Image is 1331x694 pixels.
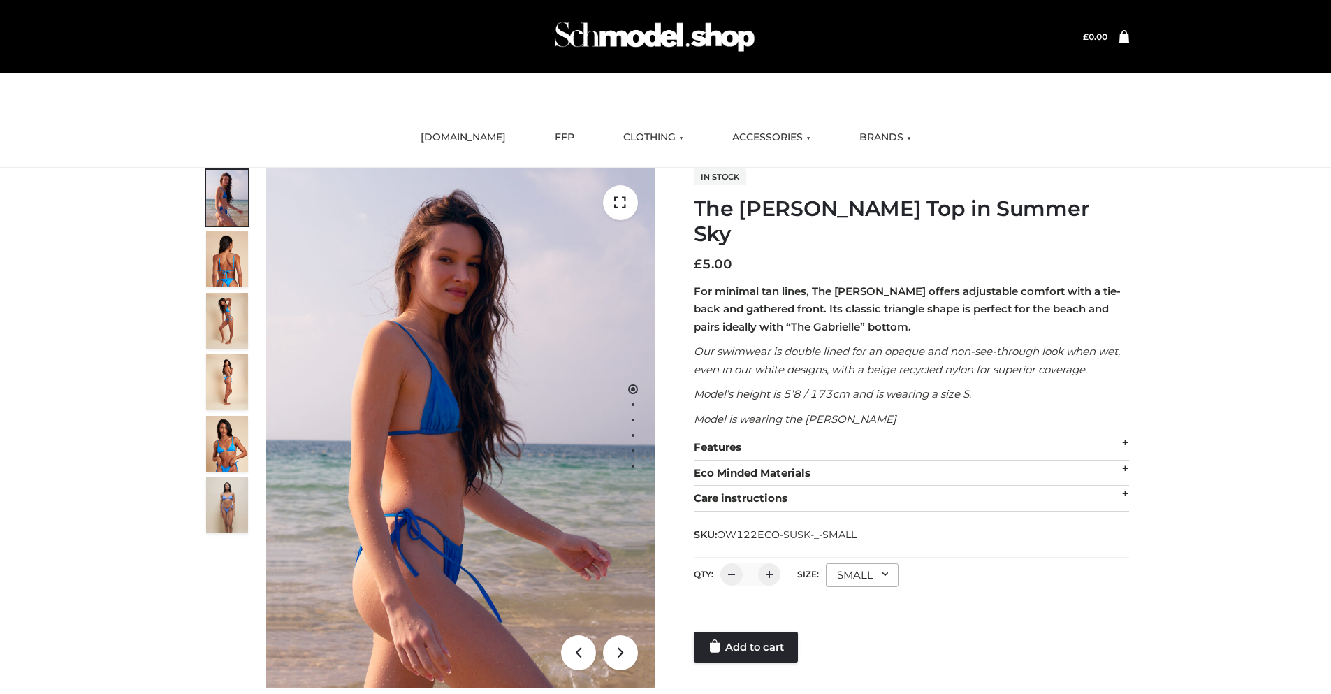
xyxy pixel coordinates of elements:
[266,168,655,688] img: 1.Alex-top_SS-1_4464b1e7-c2c9-4e4b-a62c-58381cd673c0 (1)
[1083,31,1107,42] bdi: 0.00
[544,122,585,153] a: FFP
[613,122,694,153] a: CLOTHING
[550,9,759,64] img: Schmodel Admin 964
[1083,31,1089,42] span: £
[694,435,1129,461] div: Features
[206,170,248,226] img: 1.Alex-top_SS-1_4464b1e7-c2c9-4e4b-a62c-58381cd673c0-1.jpg
[694,526,858,543] span: SKU:
[694,345,1120,376] em: Our swimwear is double lined for an opaque and non-see-through look when wet, even in our white d...
[722,122,821,153] a: ACCESSORIES
[717,528,857,541] span: OW122ECO-SUSK-_-SMALL
[694,387,971,400] em: Model’s height is 5’8 / 173cm and is wearing a size S.
[206,293,248,349] img: 4.Alex-top_CN-1-1-2.jpg
[694,569,713,579] label: QTY:
[1083,31,1107,42] a: £0.00
[849,122,922,153] a: BRANDS
[410,122,516,153] a: [DOMAIN_NAME]
[694,168,746,185] span: In stock
[797,569,819,579] label: Size:
[206,354,248,410] img: 3.Alex-top_CN-1-1-2.jpg
[694,256,732,272] bdi: 5.00
[694,412,896,426] em: Model is wearing the [PERSON_NAME]
[206,231,248,287] img: 5.Alex-top_CN-1-1_1-1.jpg
[694,461,1129,486] div: Eco Minded Materials
[694,632,798,663] a: Add to cart
[694,284,1121,333] strong: For minimal tan lines, The [PERSON_NAME] offers adjustable comfort with a tie-back and gathered f...
[694,196,1129,247] h1: The [PERSON_NAME] Top in Summer Sky
[694,486,1129,512] div: Care instructions
[206,416,248,472] img: 2.Alex-top_CN-1-1-2.jpg
[206,477,248,533] img: SSVC.jpg
[826,563,899,587] div: SMALL
[694,256,702,272] span: £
